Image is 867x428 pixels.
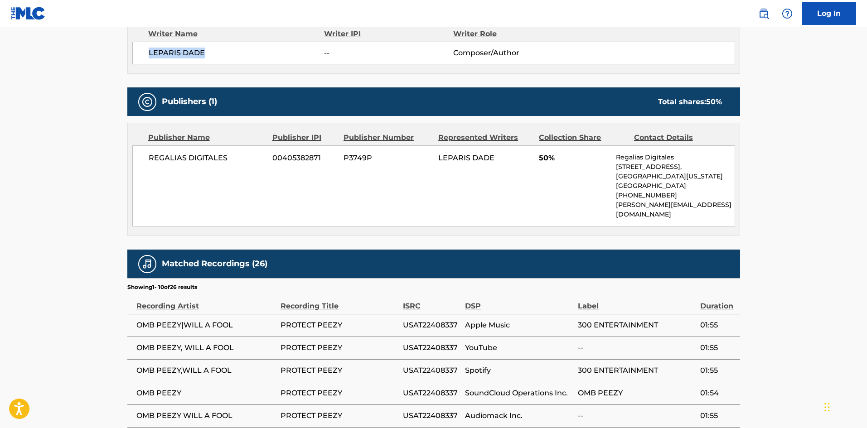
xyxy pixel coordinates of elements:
[453,29,571,39] div: Writer Role
[148,29,325,39] div: Writer Name
[272,153,337,164] span: 00405382871
[578,410,696,421] span: --
[142,96,153,107] img: Publishers
[453,48,571,58] span: Composer/Author
[465,365,573,376] span: Spotify
[281,342,398,353] span: PROTECT PEEZY
[272,132,337,143] div: Publisher IPI
[149,48,325,58] span: LEPARIS DADE
[403,291,460,312] div: ISRC
[782,8,793,19] img: help
[578,388,696,399] span: OMB PEEZY
[578,291,696,312] div: Label
[802,2,856,25] a: Log In
[324,48,453,58] span: --
[281,388,398,399] span: PROTECT PEEZY
[136,388,276,399] span: OMB PEEZY
[127,283,197,291] p: Showing 1 - 10 of 26 results
[438,154,494,162] span: LEPARIS DADE
[706,97,722,106] span: 50 %
[465,342,573,353] span: YouTube
[149,153,266,164] span: REGALIAS DIGITALES
[438,132,532,143] div: Represented Writers
[700,365,735,376] span: 01:55
[758,8,769,19] img: search
[539,153,609,164] span: 50%
[281,291,398,312] div: Recording Title
[136,291,276,312] div: Recording Artist
[136,365,276,376] span: OMB PEEZY,WILL A FOOL
[403,320,460,331] span: USAT22408337
[142,259,153,269] img: Matched Recordings
[344,132,431,143] div: Publisher Number
[403,388,460,399] span: USAT22408337
[616,191,734,200] p: [PHONE_NUMBER]
[465,410,573,421] span: Audiomack Inc.
[824,394,830,421] div: Drag
[658,96,722,107] div: Total shares:
[578,320,696,331] span: 300 ENTERTAINMENT
[778,5,796,23] div: Help
[700,291,735,312] div: Duration
[634,132,722,143] div: Contact Details
[700,320,735,331] span: 01:55
[578,365,696,376] span: 300 ENTERTAINMENT
[578,342,696,353] span: --
[539,132,627,143] div: Collection Share
[148,132,266,143] div: Publisher Name
[403,410,460,421] span: USAT22408337
[403,365,460,376] span: USAT22408337
[136,342,276,353] span: OMB PEEZY, WILL A FOOL
[700,388,735,399] span: 01:54
[136,320,276,331] span: OMB PEEZY|WILL A FOOL
[324,29,453,39] div: Writer IPI
[822,385,867,428] iframe: Chat Widget
[616,200,734,219] p: [PERSON_NAME][EMAIL_ADDRESS][DOMAIN_NAME]
[11,7,46,20] img: MLC Logo
[616,162,734,172] p: [STREET_ADDRESS],
[616,181,734,191] p: [GEOGRAPHIC_DATA]
[281,320,398,331] span: PROTECT PEEZY
[136,410,276,421] span: OMB PEEZY WILL A FOOL
[162,259,267,269] h5: Matched Recordings (26)
[755,5,773,23] a: Public Search
[344,153,431,164] span: P3749P
[465,291,573,312] div: DSP
[281,365,398,376] span: PROTECT PEEZY
[281,410,398,421] span: PROTECT PEEZY
[700,342,735,353] span: 01:55
[616,172,734,181] p: [GEOGRAPHIC_DATA][US_STATE]
[465,388,573,399] span: SoundCloud Operations Inc.
[700,410,735,421] span: 01:55
[616,153,734,162] p: Regalias Digitales
[403,342,460,353] span: USAT22408337
[465,320,573,331] span: Apple Music
[162,96,217,107] h5: Publishers (1)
